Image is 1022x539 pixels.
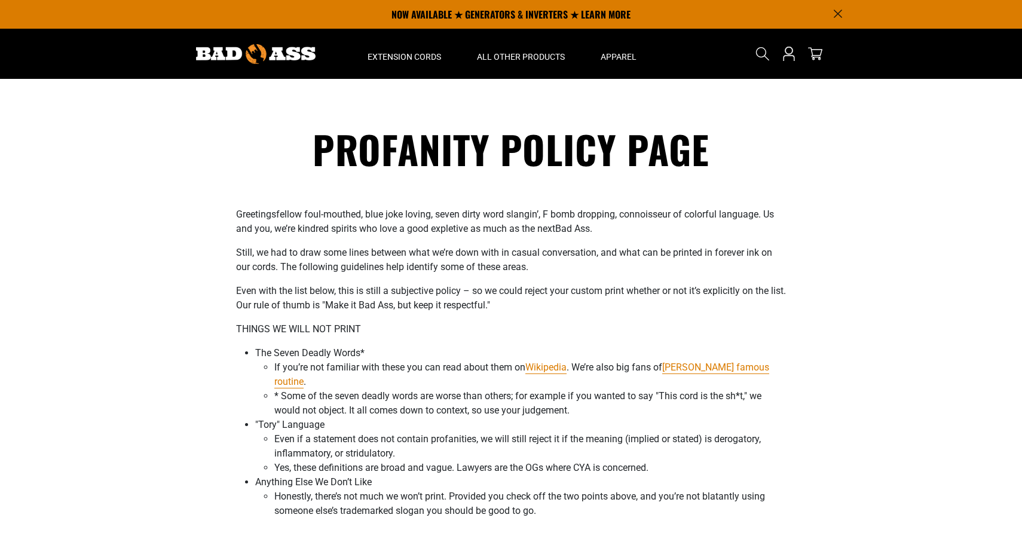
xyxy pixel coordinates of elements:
[274,389,786,418] li: * Some of the seven deadly words are worse than others; for example if you wanted to say "This co...
[236,284,786,313] p: Even with the list below, this is still a subjective policy – so we could reject your custom prin...
[459,29,583,79] summary: All Other Products
[555,223,590,234] strong: Bad Ass
[753,44,772,63] summary: Search
[368,51,441,62] span: Extension Cords
[236,323,361,335] strong: THINGS WE WILL NOT PRINT
[236,207,786,236] p: fellow foul-mouthed, blue joke loving, seven dirty word slangin’, F bomb dropping, connoisseur of...
[274,489,786,518] li: Honestly, there’s not much we won’t print. Provided you check off the two points above, and you’r...
[255,476,372,488] strong: Anything Else We Don’t Like
[601,51,637,62] span: Apparel
[236,209,276,220] strong: Greetings
[255,347,365,359] strong: The Seven Deadly Words*
[274,432,786,461] li: Even if a statement does not contain profanities, we will still reject it if the meaning (implied...
[274,360,786,389] li: If you’re not familiar with these you can read about them on . We’re also big fans of .
[525,362,567,373] a: Wikipedia
[583,29,654,79] summary: Apparel
[236,124,786,174] h1: Profanity Policy Page
[255,419,325,430] strong: "Tory" Language
[477,51,565,62] span: All Other Products
[196,44,316,64] img: Bad Ass Extension Cords
[236,246,786,274] p: Still, we had to draw some lines between what we’re down with in casual conversation, and what ca...
[274,461,786,475] li: Yes, these definitions are broad and vague. Lawyers are the OGs where CYA is concerned.
[350,29,459,79] summary: Extension Cords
